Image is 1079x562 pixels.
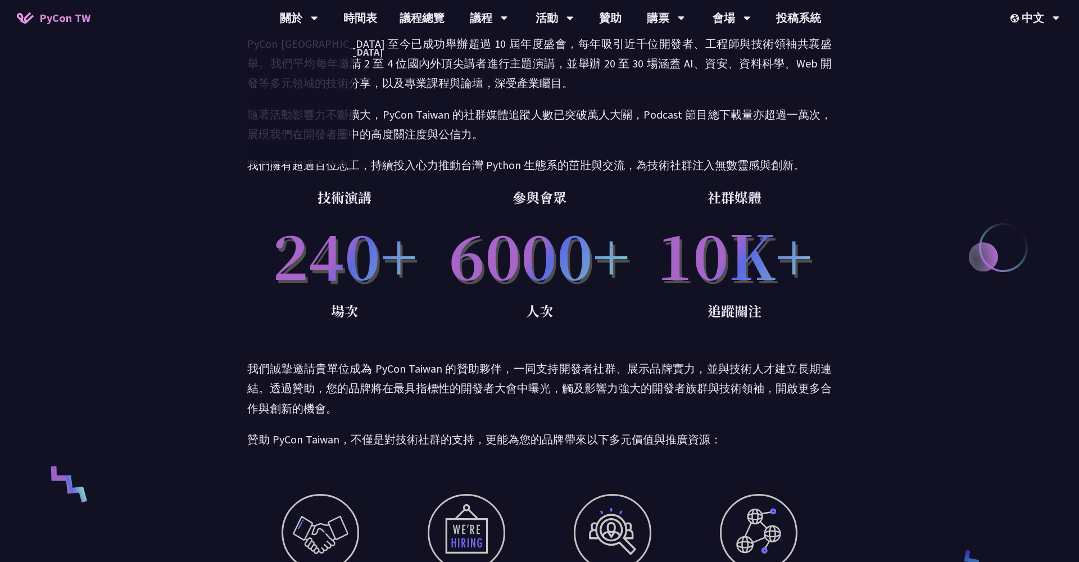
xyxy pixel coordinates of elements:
p: 追蹤關注 [637,300,832,322]
span: PyCon TW [39,10,90,26]
p: 贊助 PyCon Taiwan，不僅是對技術社群的支持，更能為您的品牌帶來以下多元價值與推廣資源： [247,429,832,449]
img: Home icon of PyCon TW 2025 [17,12,34,24]
a: PyCon [GEOGRAPHIC_DATA] [245,39,353,65]
p: PyCon [GEOGRAPHIC_DATA] 至今已成功舉辦超過 10 屆年度盛會，每年吸引近千位開發者、工程師與技術領袖共襄盛舉。我們平均每年邀請 2 至 4 位國內外頂尖講者進行主題演講，... [247,34,832,93]
a: PyCon TW [6,4,102,32]
p: 我們誠摯邀請貴單位成為 PyCon Taiwan 的贊助夥伴，一同支持開發者社群、展示品牌實力，並與技術人才建立長期連結。透過贊助，您的品牌將在最具指標性的開發者大會中曝光，觸及影響力強大的開發... [247,359,832,418]
p: 社群媒體 [637,186,832,209]
p: 隨著活動影響力不斷擴大，PyCon Taiwan 的社群媒體追蹤人數已突破萬人大關，Podcast 節目總下載量亦超過一萬次，展現我們在開發者圈中的高度關注度與公信力。 [247,105,832,144]
p: 我們擁有超過百位志工，持續投入心力推動台灣 Python 生態系的茁壯與交流，為技術社群注入無數靈感與創新。 [247,155,832,175]
p: 場次 [247,300,442,322]
img: Locale Icon [1010,14,1022,22]
p: 參與會眾 [442,186,637,209]
p: 10K+ [637,209,832,300]
p: 人次 [442,300,637,322]
p: 6000+ [442,209,637,300]
p: 240+ [247,209,442,300]
p: 技術演講 [247,186,442,209]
